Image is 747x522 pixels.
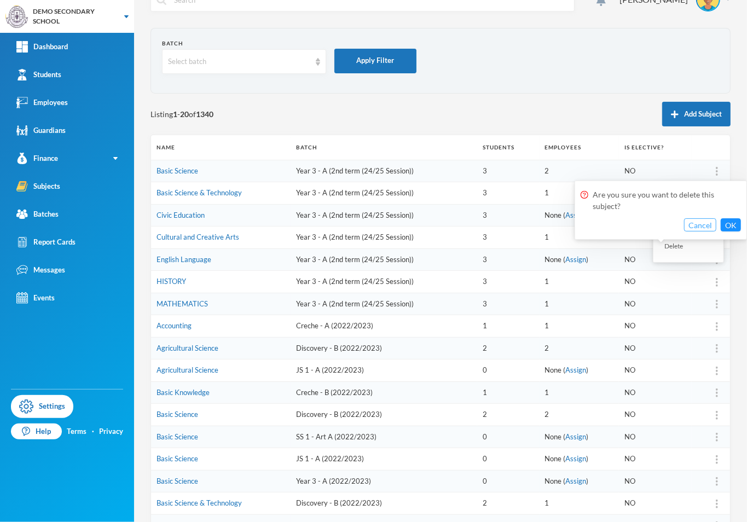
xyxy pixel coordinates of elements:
img: more_vert [716,433,718,442]
td: NO [619,271,692,293]
a: Settings [11,395,73,418]
a: MATHEMATICS [157,299,208,308]
a: Basic Science & Technology [157,188,242,197]
td: 0 [477,426,539,448]
td: 3 [477,182,539,205]
td: 2 [477,492,539,515]
th: Batch [291,135,477,160]
td: NO [619,293,692,315]
div: Delete [659,235,718,257]
span: None ( ) [545,454,589,463]
td: SS 1 - Art A (2022/2023) [291,426,477,448]
td: NO [619,315,692,338]
td: 2 [477,337,539,359]
a: Basic Science & Technology [157,498,242,507]
a: Accounting [157,321,192,330]
span: None ( ) [545,477,589,485]
div: Batch [162,39,326,48]
div: Batches [16,208,59,220]
a: Agricultural Science [157,366,218,374]
a: Civic Education [157,211,205,219]
a: Basic Science [157,166,198,175]
td: Creche - B (2022/2023) [291,381,477,404]
td: 0 [477,359,539,382]
img: more_vert [716,167,718,176]
th: Is Elective? [619,135,692,160]
div: Events [16,292,55,304]
div: Select batch [168,56,310,67]
a: Help [11,424,62,440]
b: 1340 [196,109,213,119]
b: 20 [180,109,189,119]
td: NO [619,426,692,448]
td: JS 1 - A (2022/2023) [291,359,477,382]
div: Students [16,69,61,80]
td: 1 [540,381,619,404]
a: Basic Science [157,410,198,419]
div: Are you sure you want to delete this subject? [581,189,741,212]
img: more_vert [716,300,718,309]
a: Basic Science [157,454,198,463]
img: more_vert [716,477,718,486]
div: Report Cards [16,236,76,248]
td: NO [619,470,692,492]
div: Guardians [16,125,66,136]
a: English Language [157,255,211,264]
div: DEMO SECONDARY SCHOOL [33,7,113,26]
b: 1 [173,109,177,119]
td: 0 [477,470,539,492]
span: None ( ) [545,211,589,219]
td: 3 [477,227,539,249]
span: Listing - of [150,108,213,120]
td: NO [619,404,692,426]
td: 1 [477,315,539,338]
td: NO [619,381,692,404]
td: 1 [540,315,619,338]
span: None ( ) [545,366,589,374]
a: Assign [566,477,587,485]
button: Cancel [684,218,716,231]
td: 3 [477,271,539,293]
a: Basic Knowledge [157,388,210,397]
td: NO [619,492,692,515]
a: Basic Science [157,432,198,441]
img: more_vert [716,344,718,353]
img: logo [6,6,28,28]
td: 2 [477,404,539,426]
a: Assign [566,454,587,463]
div: Subjects [16,181,60,192]
button: Apply Filter [334,49,416,73]
td: 1 [477,381,539,404]
td: Discovery - B (2022/2023) [291,337,477,359]
td: Year 3 - A (2nd term (24/25 Session)) [291,204,477,227]
td: 2 [540,337,619,359]
a: Privacy [99,426,123,437]
td: NO [619,160,692,182]
td: 2 [540,404,619,426]
td: Year 3 - A (2nd term (24/25 Session)) [291,227,477,249]
td: Year 3 - A (2nd term (24/25 Session)) [291,271,477,293]
img: more_vert [716,278,718,287]
td: 1 [540,293,619,315]
td: NO [619,359,692,382]
th: Employees [540,135,619,160]
td: 3 [477,204,539,227]
img: more_vert [716,322,718,331]
button: OK [721,218,741,231]
a: Assign [566,211,587,219]
div: Messages [16,264,65,276]
td: 3 [477,293,539,315]
td: Year 3 - A (2nd term (24/25 Session)) [291,160,477,182]
td: NO [619,248,692,271]
a: Terms [67,426,86,437]
div: Dashboard [16,41,68,53]
a: Assign [566,366,587,374]
img: more_vert [716,500,718,508]
a: HISTORY [157,277,186,286]
div: · [92,426,94,437]
td: 0 [477,448,539,471]
td: Year 3 - A (2nd term (24/25 Session)) [291,248,477,271]
td: 3 [477,160,539,182]
a: Cultural and Creative Arts [157,233,239,241]
td: Creche - A (2022/2023) [291,315,477,338]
